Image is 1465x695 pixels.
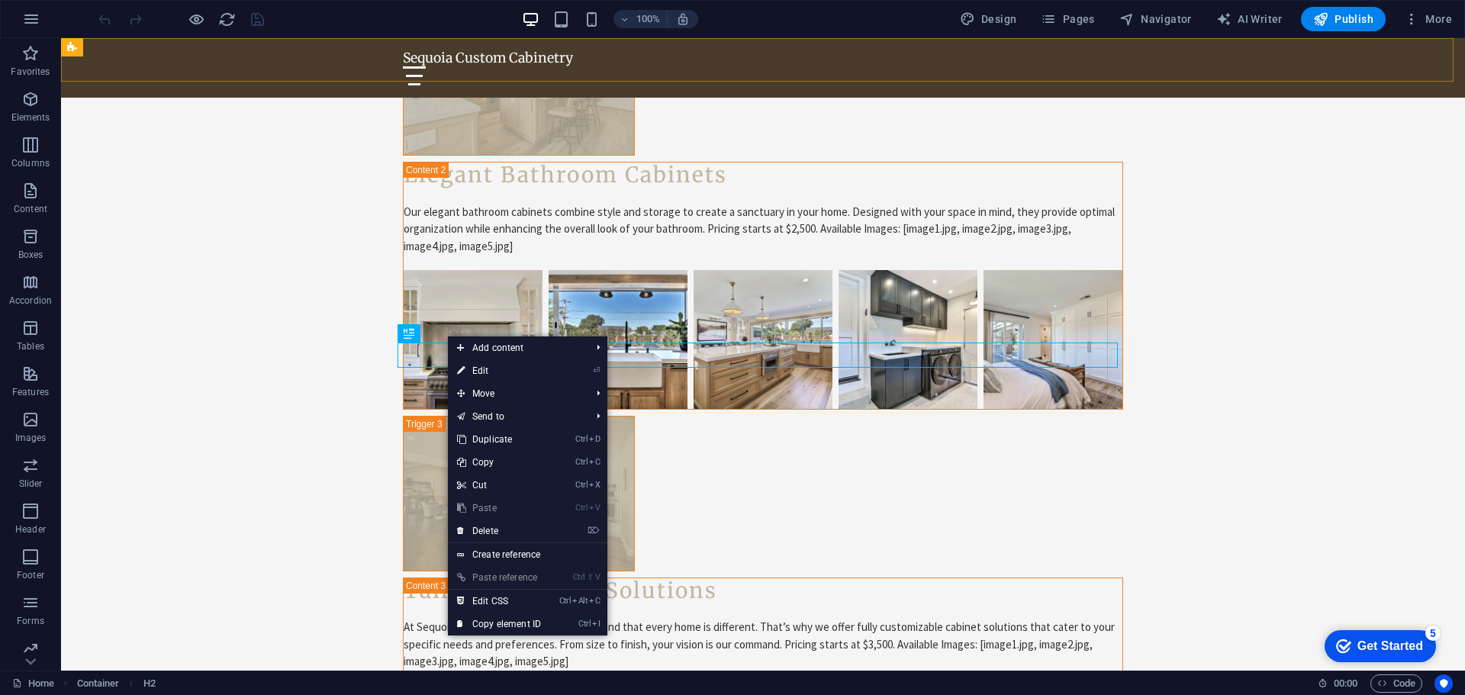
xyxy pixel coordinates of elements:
a: CtrlCCopy [448,451,550,474]
span: Navigator [1119,11,1192,27]
p: Header [15,523,46,536]
i: ⏎ [593,365,600,375]
a: CtrlAltCEdit CSS [448,590,550,613]
span: More [1404,11,1452,27]
span: Add content [448,336,584,359]
div: Get Started 5 items remaining, 0% complete [12,8,124,40]
a: CtrlXCut [448,474,550,497]
button: Pages [1035,7,1100,31]
span: Publish [1313,11,1373,27]
button: reload [217,10,236,28]
i: Ctrl [559,596,572,606]
a: Click to cancel selection. Double-click to open Pages [12,674,54,693]
p: Images [15,432,47,444]
h6: 100% [636,10,661,28]
p: Columns [11,157,50,169]
div: 5 [113,3,128,18]
p: Features [12,386,49,398]
i: D [589,434,600,444]
p: Forms [17,615,44,627]
a: ⏎Edit [448,359,550,382]
i: Reload page [218,11,236,28]
a: Ctrl⇧VPaste reference [448,566,550,589]
div: Design (Ctrl+Alt+Y) [954,7,1023,31]
span: Design [960,11,1017,27]
a: Send to [448,405,584,428]
i: I [592,619,600,629]
p: Accordion [9,294,52,307]
a: CtrlICopy element ID [448,613,550,635]
span: Move [448,382,584,405]
h6: Session time [1318,674,1358,693]
a: CtrlDDuplicate [448,428,550,451]
i: ⇧ [587,572,594,582]
a: Create reference [448,543,607,566]
button: Click here to leave preview mode and continue editing [187,10,205,28]
p: Content [14,203,47,215]
i: Ctrl [578,619,591,629]
nav: breadcrumb [77,674,156,693]
button: Design [954,7,1023,31]
button: 100% [613,10,668,28]
i: Ctrl [573,572,585,582]
p: Elements [11,111,50,124]
p: Favorites [11,66,50,78]
i: Alt [572,596,588,606]
i: ⌦ [588,526,600,536]
span: : [1344,677,1347,689]
p: Boxes [18,249,43,261]
span: Click to select. Double-click to edit [143,674,156,693]
button: AI Writer [1210,7,1289,31]
button: Usercentrics [1434,674,1453,693]
button: Navigator [1113,7,1198,31]
button: Code [1370,674,1422,693]
i: C [589,596,600,606]
span: AI Writer [1216,11,1283,27]
p: Footer [17,569,44,581]
span: 00 00 [1334,674,1357,693]
i: On resize automatically adjust zoom level to fit chosen device. [676,12,690,26]
i: Ctrl [575,457,588,467]
i: V [589,503,600,513]
i: V [595,572,600,582]
i: Ctrl [575,503,588,513]
button: Publish [1301,7,1386,31]
i: Ctrl [575,434,588,444]
span: Pages [1041,11,1094,27]
span: Code [1377,674,1415,693]
i: C [589,457,600,467]
div: Get Started [45,17,111,31]
a: ⌦Delete [448,520,550,542]
a: CtrlVPaste [448,497,550,520]
p: Slider [19,478,43,490]
i: X [589,480,600,490]
span: Click to select. Double-click to edit [77,674,120,693]
i: Ctrl [575,480,588,490]
button: More [1398,7,1458,31]
p: Tables [17,340,44,352]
